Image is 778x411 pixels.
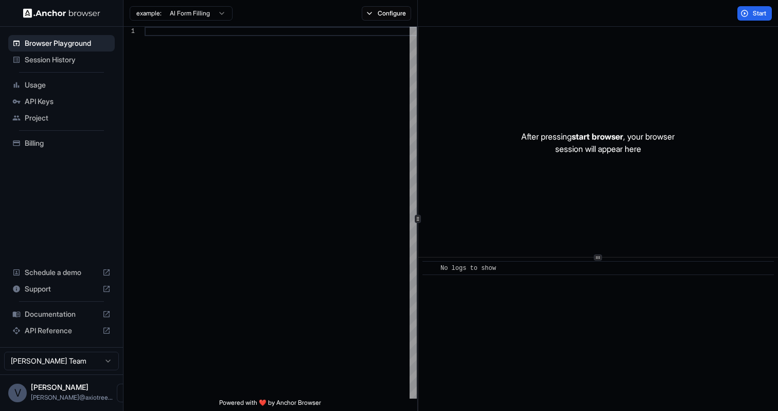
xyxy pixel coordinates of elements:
button: Start [737,6,772,21]
p: After pressing , your browser session will appear here [521,130,675,155]
span: No logs to show [440,265,496,272]
div: API Keys [8,93,115,110]
span: vipin@axiotree.com [31,393,113,401]
div: Session History [8,52,115,68]
div: Billing [8,135,115,151]
span: Powered with ❤️ by Anchor Browser [219,399,321,411]
div: Usage [8,77,115,93]
span: API Keys [25,96,111,107]
span: ​ [428,263,433,273]
span: Browser Playground [25,38,111,48]
span: start browser [572,131,623,142]
div: Documentation [8,306,115,322]
div: API Reference [8,322,115,339]
img: Anchor Logo [23,8,100,18]
span: Usage [25,80,111,90]
span: Project [25,113,111,123]
span: Start [753,9,767,18]
span: API Reference [25,326,98,336]
span: Session History [25,55,111,65]
div: Browser Playground [8,35,115,52]
div: Project [8,110,115,126]
div: Schedule a demo [8,264,115,281]
span: Schedule a demo [25,267,98,278]
span: Billing [25,138,111,148]
span: Documentation [25,309,98,319]
span: Support [25,284,98,294]
button: Open menu [117,384,135,402]
span: example: [136,9,162,18]
div: V [8,384,27,402]
button: Configure [362,6,412,21]
div: Support [8,281,115,297]
div: 1 [123,27,135,36]
span: Vipin Tanna [31,383,89,391]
